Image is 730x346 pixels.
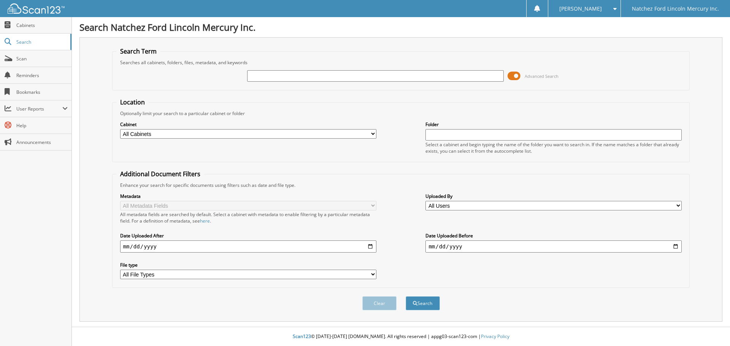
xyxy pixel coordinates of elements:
button: Clear [362,296,397,310]
span: Search [16,39,67,45]
a: Privacy Policy [481,333,509,340]
span: Reminders [16,72,68,79]
legend: Location [116,98,149,106]
input: start [120,240,376,253]
label: Uploaded By [425,193,682,199]
div: Select a cabinet and begin typing the name of the folder you want to search in. If the name match... [425,141,682,154]
span: Natchez Ford Lincoln Mercury Inc. [632,6,719,11]
span: Advanced Search [525,73,559,79]
span: Cabinets [16,22,68,28]
label: Folder [425,121,682,128]
iframe: Chat Widget [692,310,730,346]
label: Cabinet [120,121,376,128]
a: here [200,218,210,224]
h1: Search Natchez Ford Lincoln Mercury Inc. [79,21,722,33]
legend: Additional Document Filters [116,170,204,178]
span: Bookmarks [16,89,68,95]
span: Announcements [16,139,68,145]
span: Scan123 [293,333,311,340]
span: Help [16,122,68,129]
div: Enhance your search for specific documents using filters such as date and file type. [116,182,686,188]
label: File type [120,262,376,268]
div: Searches all cabinets, folders, files, metadata, and keywords [116,59,686,66]
span: User Reports [16,106,62,112]
span: [PERSON_NAME] [559,6,602,11]
img: scan123-logo-white.svg [8,3,65,14]
div: All metadata fields are searched by default. Select a cabinet with metadata to enable filtering b... [120,211,376,224]
span: Scan [16,55,68,62]
div: © [DATE]-[DATE] [DOMAIN_NAME]. All rights reserved | appg03-scan123-com | [72,327,730,346]
label: Date Uploaded Before [425,232,682,239]
legend: Search Term [116,47,160,55]
label: Date Uploaded After [120,232,376,239]
label: Metadata [120,193,376,199]
input: end [425,240,682,253]
div: Optionally limit your search to a particular cabinet or folder [116,110,686,117]
button: Search [406,296,440,310]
